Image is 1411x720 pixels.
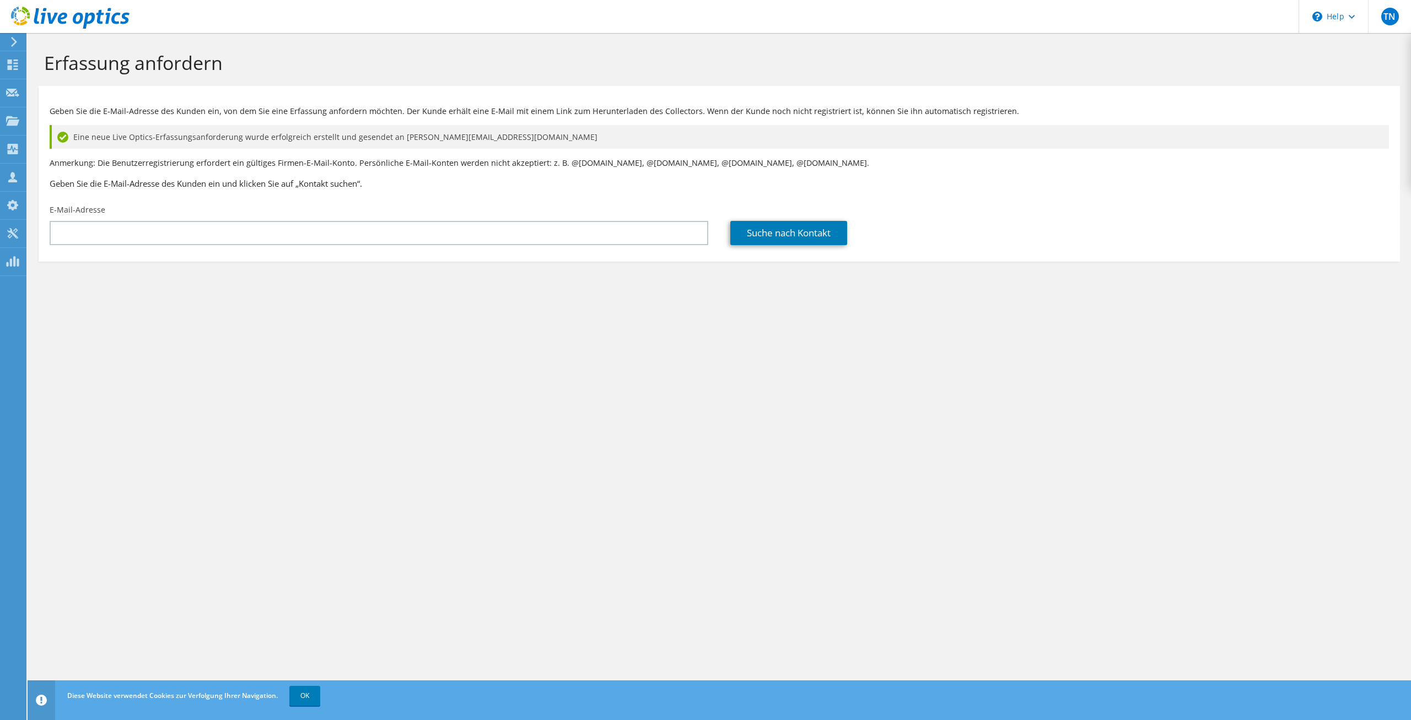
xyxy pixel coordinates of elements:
[50,204,105,215] label: E-Mail-Adresse
[1312,12,1322,21] svg: \n
[67,691,278,700] span: Diese Website verwendet Cookies zur Verfolgung Ihrer Navigation.
[50,105,1389,117] p: Geben Sie die E-Mail-Adresse des Kunden ein, von dem Sie eine Erfassung anfordern möchten. Der Ku...
[1381,8,1399,25] span: TN
[50,177,1389,190] h3: Geben Sie die E-Mail-Adresse des Kunden ein und klicken Sie auf „Kontakt suchen“.
[44,51,1389,74] h1: Erfassung anfordern
[730,221,847,245] a: Suche nach Kontakt
[73,131,597,143] span: Eine neue Live Optics-Erfassungsanforderung wurde erfolgreich erstellt und gesendet an [PERSON_NA...
[289,686,320,706] a: OK
[50,157,1389,169] p: Anmerkung: Die Benutzerregistrierung erfordert ein gültiges Firmen-E-Mail-Konto. Persönliche E-Ma...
